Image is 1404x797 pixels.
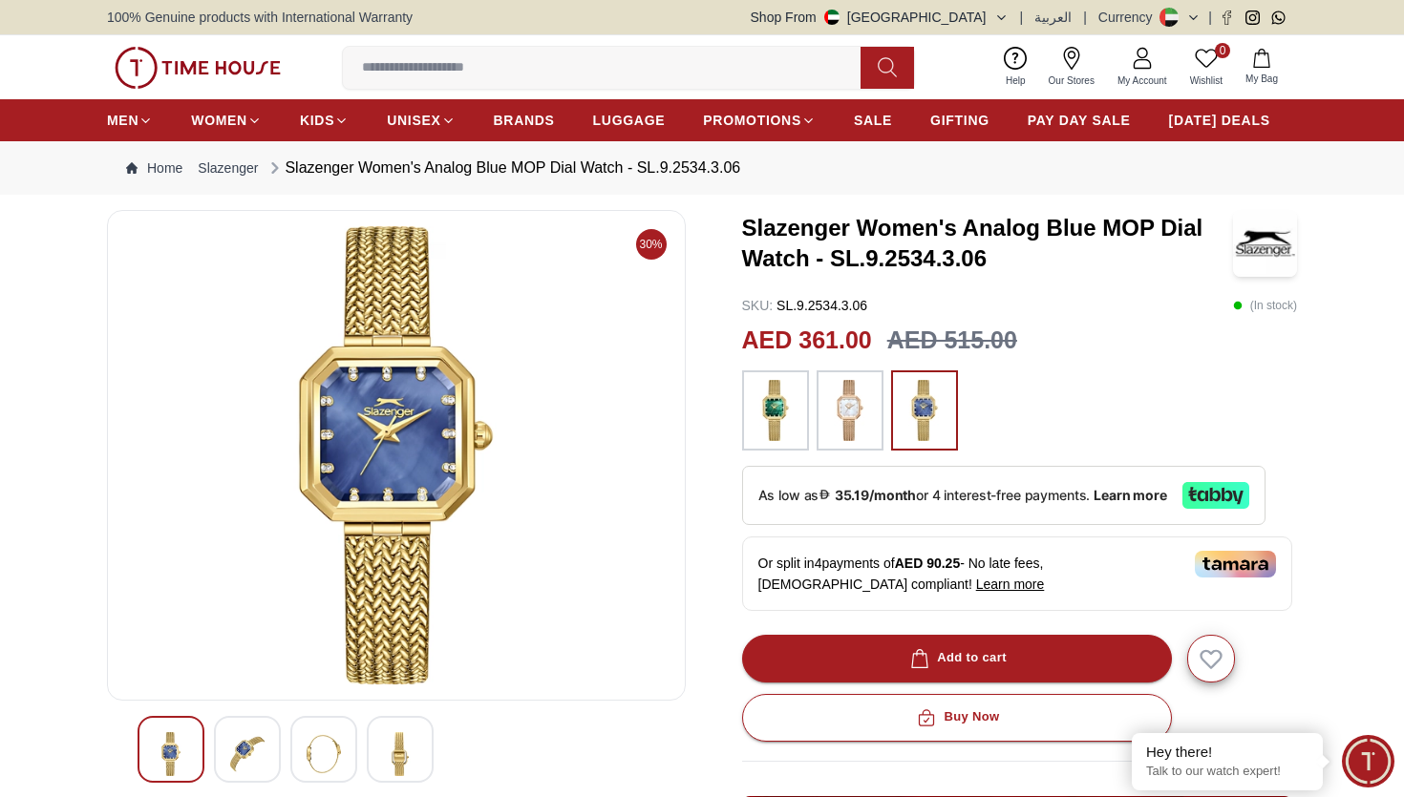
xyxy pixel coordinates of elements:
[300,103,349,137] a: KIDS
[107,8,413,27] span: 100% Genuine products with International Warranty
[107,141,1297,195] nav: Breadcrumb
[1146,743,1308,762] div: Hey there!
[742,296,868,315] p: SL.9.2534.3.06
[494,103,555,137] a: BRANDS
[107,103,153,137] a: MEN
[895,556,960,571] span: AED 90.25
[1271,10,1286,25] a: Whatsapp
[742,694,1172,742] button: Buy Now
[854,103,892,137] a: SALE
[887,323,1017,359] h3: AED 515.00
[154,732,188,776] img: Slazenger Women's Analog Green MOP Dial Watch - SL.9.2534.3.02
[742,323,872,359] h2: AED 361.00
[994,43,1037,92] a: Help
[191,111,247,130] span: WOMEN
[123,226,670,684] img: Slazenger Women's Analog Green MOP Dial Watch - SL.9.2534.3.02
[976,577,1045,592] span: Learn more
[742,635,1172,682] button: Add to cart
[198,158,258,178] a: Slazenger
[191,103,262,137] a: WOMEN
[742,536,1292,611] div: Or split in 4 payments of - No late fees, [DEMOGRAPHIC_DATA] compliant!
[1110,73,1175,88] span: My Account
[930,103,989,137] a: GIFTING
[998,73,1033,88] span: Help
[383,732,417,776] img: Slazenger Women's Analog Green MOP Dial Watch - SL.9.2534.3.02
[1098,8,1160,27] div: Currency
[1245,10,1260,25] a: Instagram
[126,158,182,178] a: Home
[1028,111,1131,130] span: PAY DAY SALE
[300,111,334,130] span: KIDS
[826,380,874,441] img: ...
[107,111,138,130] span: MEN
[751,8,1009,27] button: Shop From[GEOGRAPHIC_DATA]
[1215,43,1230,58] span: 0
[1169,111,1270,130] span: [DATE] DEALS
[230,732,265,776] img: Slazenger Women's Analog Green MOP Dial Watch - SL.9.2534.3.02
[1233,210,1298,277] img: Slazenger Women's Analog Blue MOP Dial Watch - SL.9.2534.3.06
[1234,45,1289,90] button: My Bag
[854,111,892,130] span: SALE
[703,111,801,130] span: PROMOTIONS
[636,229,667,260] span: 30%
[1238,72,1286,86] span: My Bag
[1083,8,1087,27] span: |
[742,213,1233,274] h3: Slazenger Women's Analog Blue MOP Dial Watch - SL.9.2534.3.06
[752,380,799,441] img: ...
[906,647,1007,669] div: Add to cart
[930,111,989,130] span: GIFTING
[494,111,555,130] span: BRANDS
[1195,551,1276,577] img: Tamara
[742,298,774,313] span: SKU :
[1169,103,1270,137] a: [DATE] DEALS
[115,47,281,89] img: ...
[1037,43,1106,92] a: Our Stores
[1208,8,1212,27] span: |
[593,103,666,137] a: LUGGAGE
[1179,43,1234,92] a: 0Wishlist
[1182,73,1230,88] span: Wishlist
[593,111,666,130] span: LUGGAGE
[1020,8,1024,27] span: |
[307,732,341,776] img: Slazenger Women's Analog Green MOP Dial Watch - SL.9.2534.3.02
[913,706,999,728] div: Buy Now
[1034,8,1072,27] button: العربية
[901,380,948,441] img: ...
[1220,10,1234,25] a: Facebook
[1028,103,1131,137] a: PAY DAY SALE
[1146,764,1308,780] p: Talk to our watch expert!
[387,111,440,130] span: UNISEX
[824,10,840,25] img: United Arab Emirates
[703,103,816,137] a: PROMOTIONS
[1342,735,1394,787] div: Chat Widget
[266,157,740,179] div: Slazenger Women's Analog Blue MOP Dial Watch - SL.9.2534.3.06
[1041,73,1102,88] span: Our Stores
[1233,296,1297,315] p: ( In stock )
[387,103,455,137] a: UNISEX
